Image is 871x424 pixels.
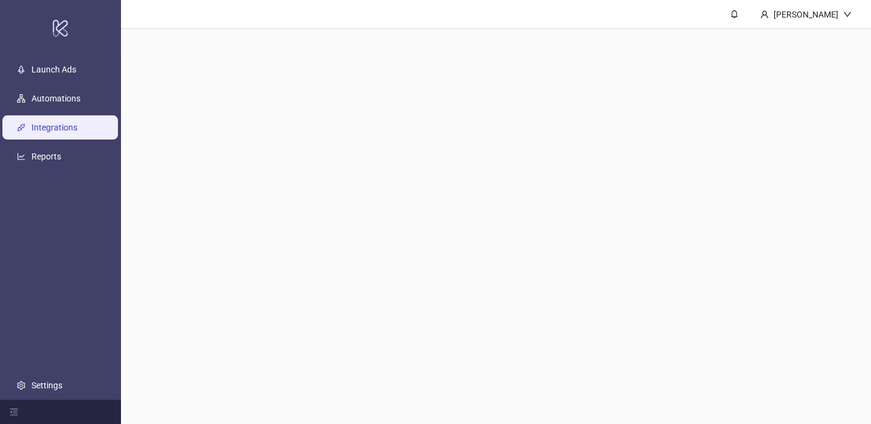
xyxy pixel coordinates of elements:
a: Reports [31,152,61,161]
span: menu-fold [10,408,18,416]
span: down [843,10,852,19]
a: Settings [31,381,62,390]
a: Automations [31,94,80,103]
div: [PERSON_NAME] [769,8,843,21]
span: bell [730,10,739,18]
a: Launch Ads [31,65,76,74]
span: user [760,10,769,19]
a: Integrations [31,123,77,132]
